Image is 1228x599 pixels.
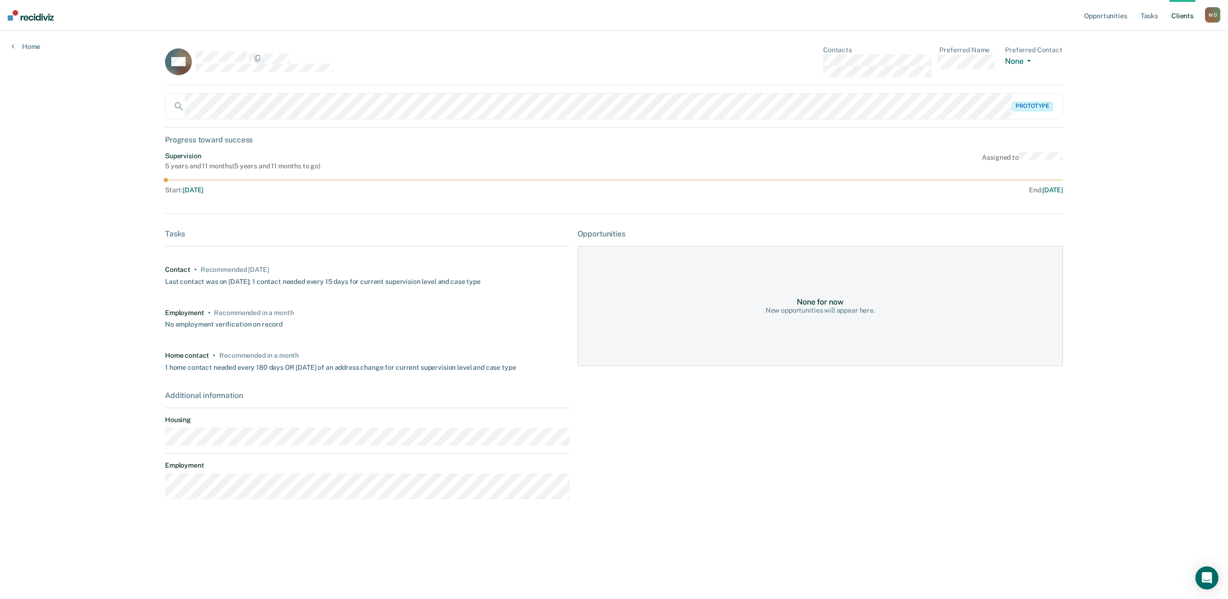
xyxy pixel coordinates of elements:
div: End : [618,186,1063,194]
div: • [194,266,197,274]
button: WD [1205,7,1220,23]
div: Recommended in 14 days [201,266,269,274]
dt: Preferred Name [939,46,997,54]
dt: Housing [165,416,570,424]
div: • [213,352,215,360]
div: Employment [165,309,204,317]
div: Progress toward success [165,135,1063,144]
button: None [1005,57,1035,68]
div: • [208,309,211,317]
img: Recidiviz [8,10,54,21]
div: W D [1205,7,1220,23]
div: 1 home contact needed every 180 days OR [DATE] of an address change for current supervision level... [165,360,516,372]
div: Additional information [165,391,570,400]
div: None for now [797,297,843,306]
div: Last contact was on [DATE]; 1 contact needed every 15 days for current supervision level and case... [165,274,481,286]
div: New opportunities will appear here. [766,306,875,315]
div: Supervision [165,152,320,160]
dt: Employment [165,461,570,470]
dt: Preferred Contact [1005,46,1063,54]
div: Tasks [165,229,570,238]
span: [DATE] [183,186,203,194]
div: 5 years and 11 months ( 5 years and 11 months to go ) [165,162,320,170]
a: Home [12,42,40,51]
span: [DATE] [1042,186,1063,194]
div: Home contact [165,352,209,360]
div: Recommended in a month [214,309,294,317]
div: Recommended in a month [219,352,299,360]
div: Open Intercom Messenger [1195,566,1218,589]
div: Contact [165,266,190,274]
div: Opportunities [578,229,1063,238]
div: No employment verification on record [165,317,283,329]
div: Assigned to [982,152,1063,170]
dt: Contacts [823,46,932,54]
div: Start : [165,186,614,194]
